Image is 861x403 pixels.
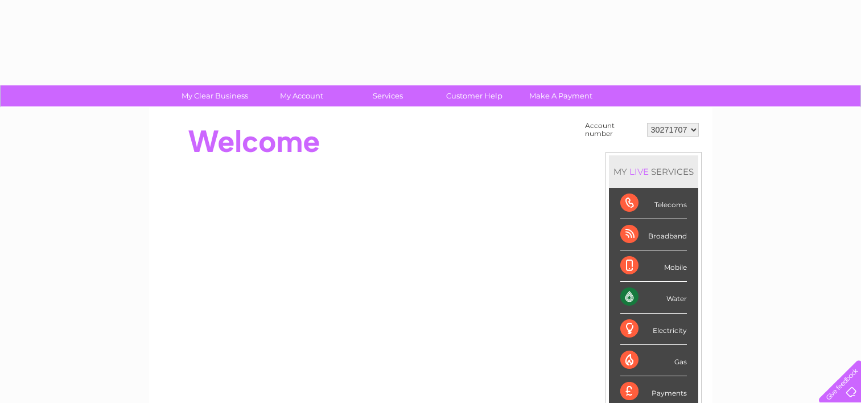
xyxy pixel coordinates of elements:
a: Services [341,85,435,106]
div: MY SERVICES [609,155,698,188]
div: Electricity [620,314,687,345]
div: Mobile [620,250,687,282]
a: Make A Payment [514,85,608,106]
div: Broadband [620,219,687,250]
div: Water [620,282,687,313]
div: LIVE [627,166,651,177]
div: Telecoms [620,188,687,219]
a: My Clear Business [168,85,262,106]
td: Account number [582,119,644,141]
a: My Account [254,85,348,106]
div: Gas [620,345,687,376]
a: Customer Help [427,85,521,106]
